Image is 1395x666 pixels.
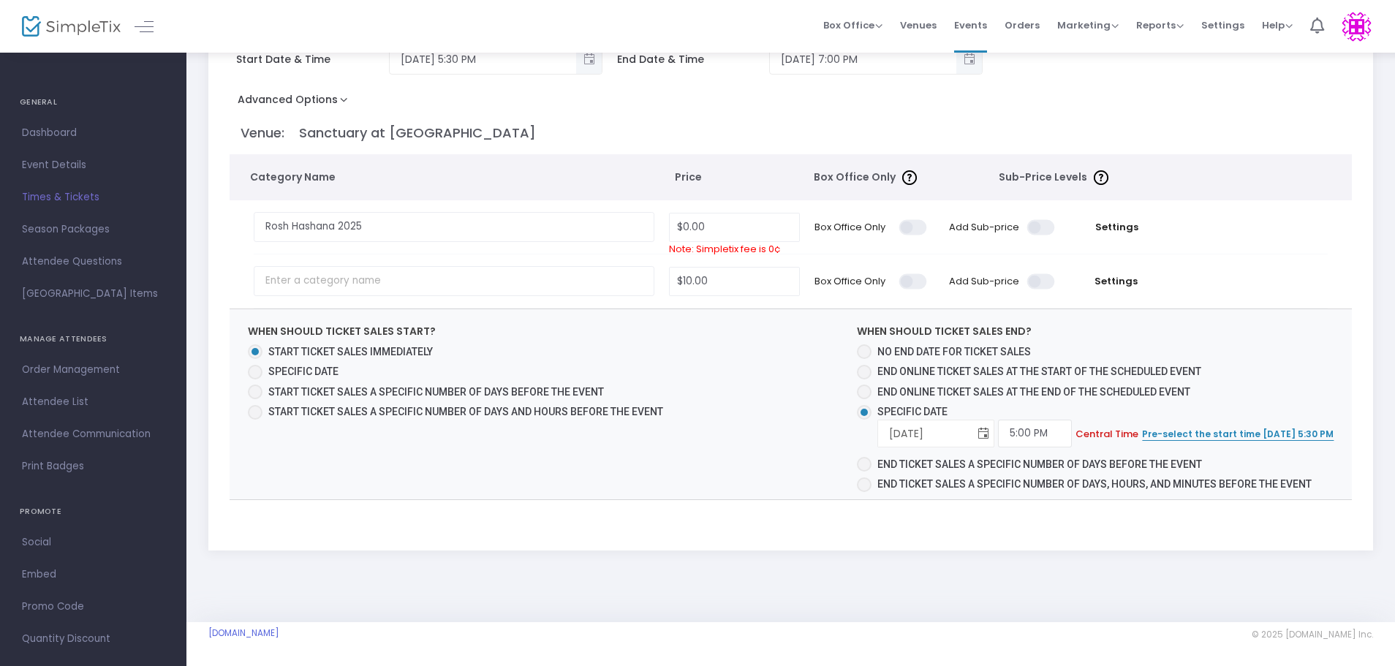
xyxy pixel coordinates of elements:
span: © 2025 [DOMAIN_NAME] Inc. [1252,629,1373,640]
span: Season Packages [22,220,165,239]
button: Advanced Options [230,89,362,116]
span: Attendee Communication [22,425,165,444]
input: End Date [878,419,973,449]
span: Start Date & Time [236,52,389,67]
p: Venue: Sanctuary at [GEOGRAPHIC_DATA] [241,123,1345,143]
span: Start ticket sales a specific number of days before the event [268,386,604,398]
span: Dashboard [22,124,165,143]
span: Print Badges [22,457,165,476]
span: End online ticket sales at the end of the scheduled event [877,386,1190,398]
span: Settings [1070,274,1163,289]
span: Event Details [22,156,165,175]
span: Help [1262,18,1293,32]
input: Select date & time [390,48,576,72]
span: Order Management [22,360,165,379]
h4: GENERAL [20,88,167,117]
span: Specific Date [268,366,339,377]
input: End Time [998,420,1072,447]
span: Sub-Price Levels [999,170,1087,185]
span: Start ticket sales a specific number of days and hours before the event [268,406,663,417]
span: Attendee Questions [22,252,165,271]
span: Settings [1070,220,1163,235]
span: Events [954,7,987,44]
span: End Date & Time [617,52,770,67]
span: Pre-select the start time [DATE] 5:30 PM [1142,428,1334,440]
span: Central Time [1075,427,1138,441]
img: question-mark [1094,170,1108,185]
input: Select date & time [770,48,956,72]
span: Marketing [1057,18,1119,32]
span: Social [22,533,165,552]
span: Category Name [250,170,647,185]
span: End ticket sales a specific number of days before the event [877,458,1202,470]
button: Toggle popup [956,45,982,74]
span: End online ticket sales at the start of the scheduled event [877,366,1201,377]
input: Enter a category name [254,212,654,242]
span: Orders [1005,7,1040,44]
span: End ticket sales a specific number of days, hours, and minutes before the event [877,478,1312,490]
button: Toggle calendar [973,419,994,449]
span: Venues [900,7,937,44]
input: Enter a category name [254,266,654,296]
span: Reports [1136,18,1184,32]
span: Quantity Discount [22,629,165,648]
span: Box Office Only [814,170,896,185]
h4: PROMOTE [20,497,167,526]
button: Toggle popup [576,45,602,74]
span: Times & Tickets [22,188,165,207]
span: Embed [22,565,165,584]
img: question-mark [902,170,917,185]
span: Box Office [823,18,882,32]
a: [DOMAIN_NAME] [208,627,279,639]
span: Settings [1201,7,1244,44]
span: Price [675,170,799,185]
span: [GEOGRAPHIC_DATA] Items [22,284,165,303]
label: When should ticket sales start? [248,324,436,339]
span: Specific Date [877,406,948,417]
span: No end date for ticket sales [877,346,1031,357]
label: When should ticket sales end? [857,324,1032,339]
span: Start ticket sales immediately [268,346,433,357]
span: Note: Simpletix fee is 0¢ [669,242,781,257]
span: Promo Code [22,597,165,616]
h4: MANAGE ATTENDEES [20,325,167,354]
span: Attendee List [22,393,165,412]
input: Price [670,268,798,295]
input: Price [670,213,799,241]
